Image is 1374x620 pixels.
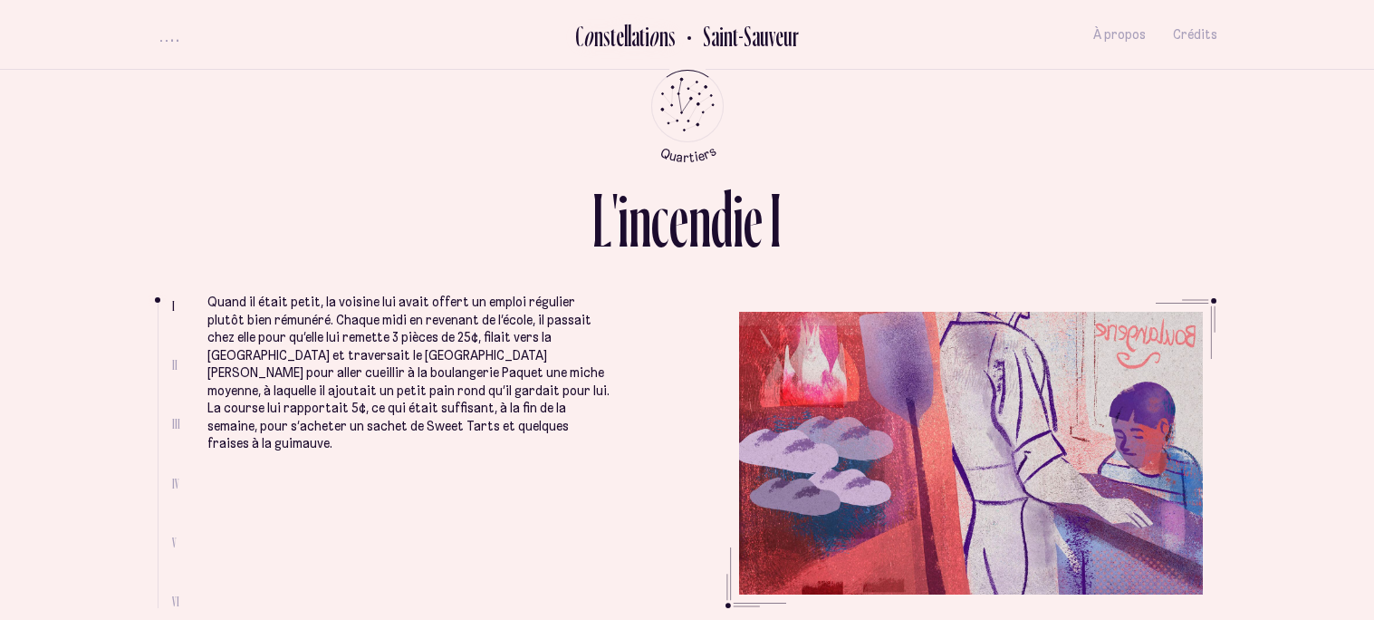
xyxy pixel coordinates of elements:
[634,70,740,163] button: Retour au menu principal
[1093,27,1146,43] span: À propos
[669,181,688,258] div: e
[631,21,639,51] div: a
[770,181,782,258] div: I
[207,294,612,453] p: Quand il était petit, la voisine lui avait offert un emploi régulier plutôt bien rémunéré. Chaque...
[688,181,711,258] div: n
[172,416,180,431] span: III
[172,535,177,550] span: V
[575,21,583,51] div: C
[158,25,181,44] button: volume audio
[172,594,179,609] span: VI
[668,21,676,51] div: s
[711,181,733,258] div: d
[610,21,616,51] div: t
[744,181,763,258] div: e
[651,181,669,258] div: c
[676,20,799,50] button: Retour au Quartier
[659,21,668,51] div: n
[689,21,799,51] h2: Saint-Sauveur
[658,142,719,165] tspan: Quartiers
[172,476,179,491] span: IV
[733,181,744,258] div: i
[612,181,618,258] div: '
[583,21,594,51] div: o
[629,181,651,258] div: n
[624,21,628,51] div: l
[603,21,610,51] div: s
[1173,27,1217,43] span: Crédits
[172,357,178,373] span: II
[616,21,624,51] div: e
[1093,14,1146,56] button: À propos
[1173,14,1217,56] button: Crédits
[172,298,175,314] span: I
[618,181,629,258] div: i
[628,21,631,51] div: l
[649,21,659,51] div: o
[592,181,612,258] div: L
[639,21,645,51] div: t
[594,21,603,51] div: n
[645,21,649,51] div: i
